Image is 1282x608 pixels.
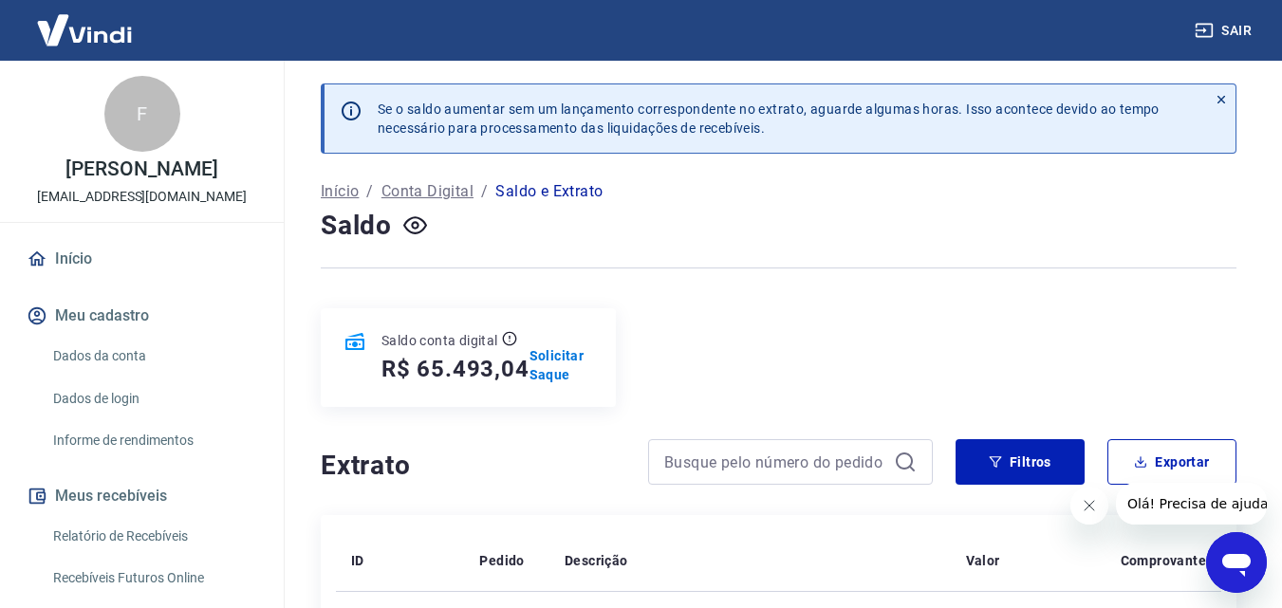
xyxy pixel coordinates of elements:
a: Início [23,238,261,280]
iframe: Mensagem da empresa [1116,483,1267,525]
p: / [366,180,373,203]
p: Saldo e Extrato [495,180,603,203]
a: Dados de login [46,379,261,418]
p: / [481,180,488,203]
p: Se o saldo aumentar sem um lançamento correspondente no extrato, aguarde algumas horas. Isso acon... [378,100,1160,138]
a: Dados da conta [46,337,261,376]
p: Valor [966,551,1000,570]
p: Descrição [565,551,628,570]
h4: Saldo [321,207,392,245]
a: Conta Digital [381,180,474,203]
p: [PERSON_NAME] [65,159,217,179]
button: Meu cadastro [23,295,261,337]
p: Pedido [479,551,524,570]
button: Filtros [956,439,1085,485]
p: [EMAIL_ADDRESS][DOMAIN_NAME] [37,187,247,207]
h4: Extrato [321,447,625,485]
span: Olá! Precisa de ajuda? [11,13,159,28]
a: Informe de rendimentos [46,421,261,460]
h5: R$ 65.493,04 [381,354,530,384]
div: F [104,76,180,152]
button: Meus recebíveis [23,475,261,517]
iframe: Fechar mensagem [1070,487,1108,525]
p: Saldo conta digital [381,331,498,350]
a: Relatório de Recebíveis [46,517,261,556]
a: Solicitar Saque [530,346,593,384]
button: Exportar [1107,439,1236,485]
a: Recebíveis Futuros Online [46,559,261,598]
a: Início [321,180,359,203]
img: Vindi [23,1,146,59]
input: Busque pelo número do pedido [664,448,886,476]
button: Sair [1191,13,1259,48]
p: Comprovante [1121,551,1206,570]
iframe: Botão para abrir a janela de mensagens [1206,532,1267,593]
p: ID [351,551,364,570]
